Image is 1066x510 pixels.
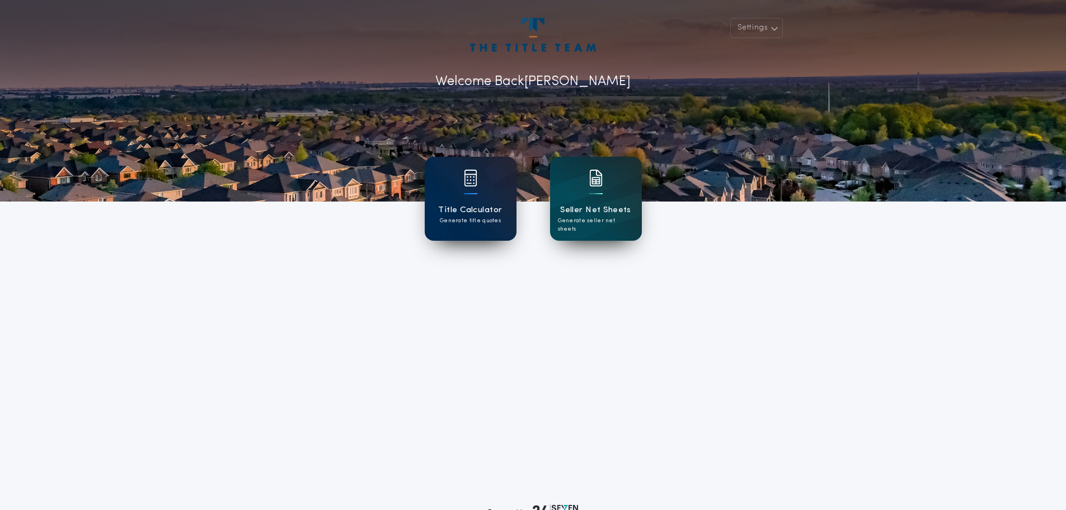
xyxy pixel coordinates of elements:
[589,170,603,186] img: card icon
[438,204,502,217] h1: Title Calculator
[560,204,631,217] h1: Seller Net Sheets
[470,18,595,52] img: account-logo
[730,18,783,38] button: Settings
[550,157,642,241] a: card iconSeller Net SheetsGenerate seller net sheets
[464,170,477,186] img: card icon
[425,157,516,241] a: card iconTitle CalculatorGenerate title quotes
[558,217,634,233] p: Generate seller net sheets
[440,217,501,225] p: Generate title quotes
[435,72,631,92] p: Welcome Back [PERSON_NAME]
